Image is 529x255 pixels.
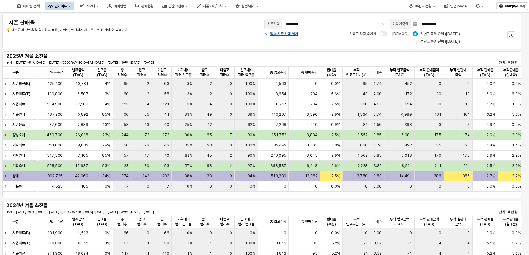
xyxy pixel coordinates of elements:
span: 10,781 [75,81,88,86]
span: 4.00 [373,91,382,96]
span: 125,100 [48,81,63,86]
span: 1.4% [487,143,495,148]
span: 234,900 [47,102,63,107]
strong: 정상소계 [12,133,25,137]
span: 2,228 [358,163,368,168]
span: 6.0% [486,91,495,96]
span: 49 [207,112,212,117]
span: 전년도 동일 요일 ([DATE]) [420,31,460,36]
span: 121 [162,102,169,107]
span: 구분 [12,70,19,75]
span: 11 [164,112,169,117]
span: 10 [465,102,470,107]
span: 2.9% [331,112,340,117]
span: 47 [144,153,149,158]
span: 13 [145,122,149,127]
span: 4% [105,102,110,107]
span: 3.74 [373,112,382,117]
span: [DEMOGRAPHIC_DATA] 기준: [392,32,442,36]
button: 입출고현황 [159,2,192,10]
span: 211 [435,163,441,168]
div: 인사이트 [55,4,67,8]
span: 4,989 [401,112,412,117]
span: 7 [229,132,232,137]
span: 출고 컬러수 [198,217,212,227]
span: 65 [207,132,212,137]
div: Expand row [2,228,11,238]
span: 8,832 [78,143,88,148]
span: 66 [124,112,129,117]
span: 211 [463,163,470,168]
span: 구분 [12,219,19,224]
div: Expand row [2,79,11,89]
span: 123 [122,163,129,168]
div: Expand row [2,171,11,181]
div: 아이템맵 [114,4,126,8]
span: 459,700 [47,132,63,137]
span: 211,000 [48,143,63,148]
div: Expand row [2,151,11,160]
span: 8,511 [402,163,412,168]
span: 27,268 [273,122,286,127]
button: 브랜드 전환 [405,2,439,10]
span: 161 [434,112,441,117]
div: 입출고현황 [169,4,184,8]
span: 992,725 [47,174,63,178]
span: 4.74 [373,81,382,86]
span: 58 [164,91,169,96]
span: 3% [187,102,192,107]
div: 시즌기획/리뷰 [203,4,223,8]
span: 624 [405,102,412,107]
span: 총 입고수량 [269,219,286,224]
span: 누적 입고금액(TAG) [387,67,412,77]
span: 30% [184,132,192,137]
span: 미입고 컬러수 [155,67,169,77]
span: 0.9% [486,122,495,127]
button: 설정/관리 [231,2,263,10]
span: 3,390 [306,112,317,117]
span: 244 [122,132,129,137]
span: 발주수량 [50,70,63,75]
button: 시즌기획/리뷰 [193,2,230,10]
span: 2.9% [331,153,340,158]
span: 125 [122,102,129,107]
span: 133 [204,174,212,178]
button: 판매현황 [131,2,157,10]
span: 1,334 [357,112,368,117]
span: 0 [229,102,232,107]
span: 232 [162,174,169,178]
span: 172 [405,91,412,96]
span: 4,563 [275,81,286,86]
span: 34% [102,174,110,178]
span: 누적 판매금액(TAG) [417,217,441,227]
span: 0.9% [512,122,521,127]
span: 53 [124,122,129,127]
span: 5,892 [78,112,88,117]
span: 0 [439,81,441,86]
span: 204 [310,91,317,96]
span: 5.6% [331,91,340,96]
div: 아이템 검색 [23,4,40,8]
span: 138 [360,102,368,107]
span: 3% [187,91,192,96]
span: 1 [230,122,232,127]
span: 입고 컬러수 [134,217,150,227]
span: 38% [184,174,192,178]
span: 4% [105,81,110,86]
span: 입고율(TAG) [93,217,110,227]
span: 2 [230,153,232,158]
span: 6.0% [512,91,521,96]
span: 3.85 [373,132,382,137]
span: 3% [187,81,192,86]
p: 누계: ~ [DATE] | 월간: [DATE] ~ [DATE] | [GEOGRAPHIC_DATA]: [DATE] ~ [DATE] | 이번주: [DATE] ~ [DATE] [6,60,347,65]
span: 53 [164,163,169,168]
div: Expand row [2,238,11,248]
strong: 시즌언더 [12,112,25,117]
span: 입고대비 컬러 출고율 [237,67,255,77]
span: 109,800 [47,91,63,96]
span: 8,217 [276,102,286,107]
span: 10 [436,91,441,96]
button: 리오더 [76,2,102,10]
